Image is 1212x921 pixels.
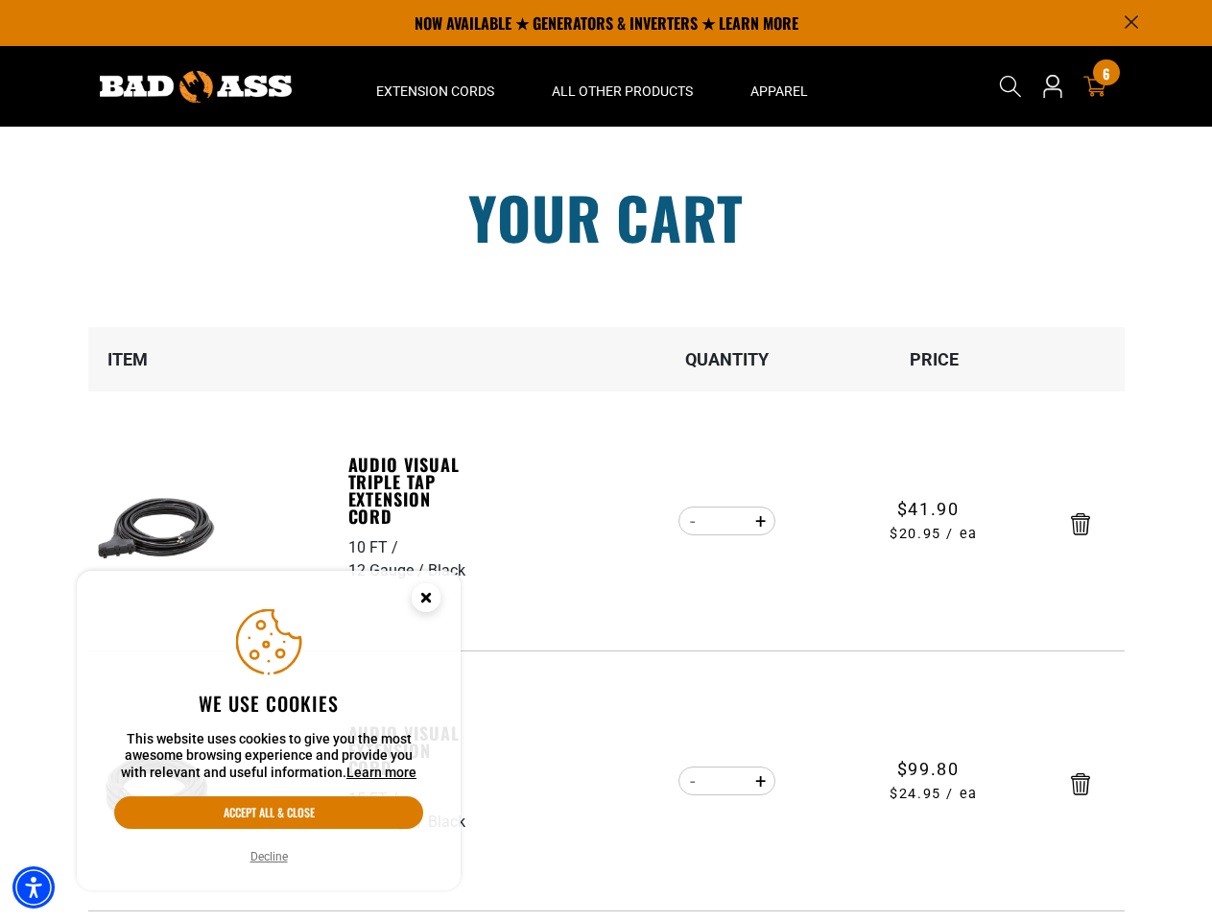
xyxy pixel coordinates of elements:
[830,327,1037,391] th: Price
[897,496,960,522] span: $41.90
[428,811,465,834] div: Black
[708,765,746,797] input: Quantity for Audio Visual Extension Cord
[708,505,746,537] input: Quantity for Audio Visual Triple Tap Extension Cord
[552,83,693,100] span: All Other Products
[1037,46,1068,127] a: Open this option
[1071,517,1090,531] a: Remove Audio Visual Triple Tap Extension Cord - 10 FT / 12 Gauge / Black
[114,691,423,716] h2: We use cookies
[348,536,402,559] div: 10 FT
[245,847,294,866] button: Decline
[348,456,481,525] a: Audio Visual Triple Tap Extension Cord
[523,46,722,127] summary: All Other Products
[831,784,1036,805] span: $24.95 / ea
[1103,66,1110,81] span: 6
[88,327,347,391] th: Item
[100,71,292,103] img: Bad Ass Extension Cords
[348,559,428,582] div: 12 Gauge
[347,46,523,127] summary: Extension Cords
[428,559,465,582] div: Black
[831,524,1036,545] span: $20.95 / ea
[1071,777,1090,791] a: Remove Audio Visual Extension Cord - 15 FT / 12 Gauge / Black
[995,71,1026,102] summary: Search
[114,796,423,829] button: Accept all & close
[77,571,461,891] aside: Cookie Consent
[392,571,461,630] button: Close this option
[376,83,494,100] span: Extension Cords
[623,327,830,391] th: Quantity
[114,731,423,782] p: This website uses cookies to give you the most awesome browsing experience and provide you with r...
[897,756,960,782] span: $99.80
[722,46,837,127] summary: Apparel
[750,83,808,100] span: Apparel
[346,765,416,780] a: This website uses cookies to give you the most awesome browsing experience and provide you with r...
[96,468,217,589] img: black
[74,188,1139,246] h1: Your cart
[12,866,55,909] div: Accessibility Menu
